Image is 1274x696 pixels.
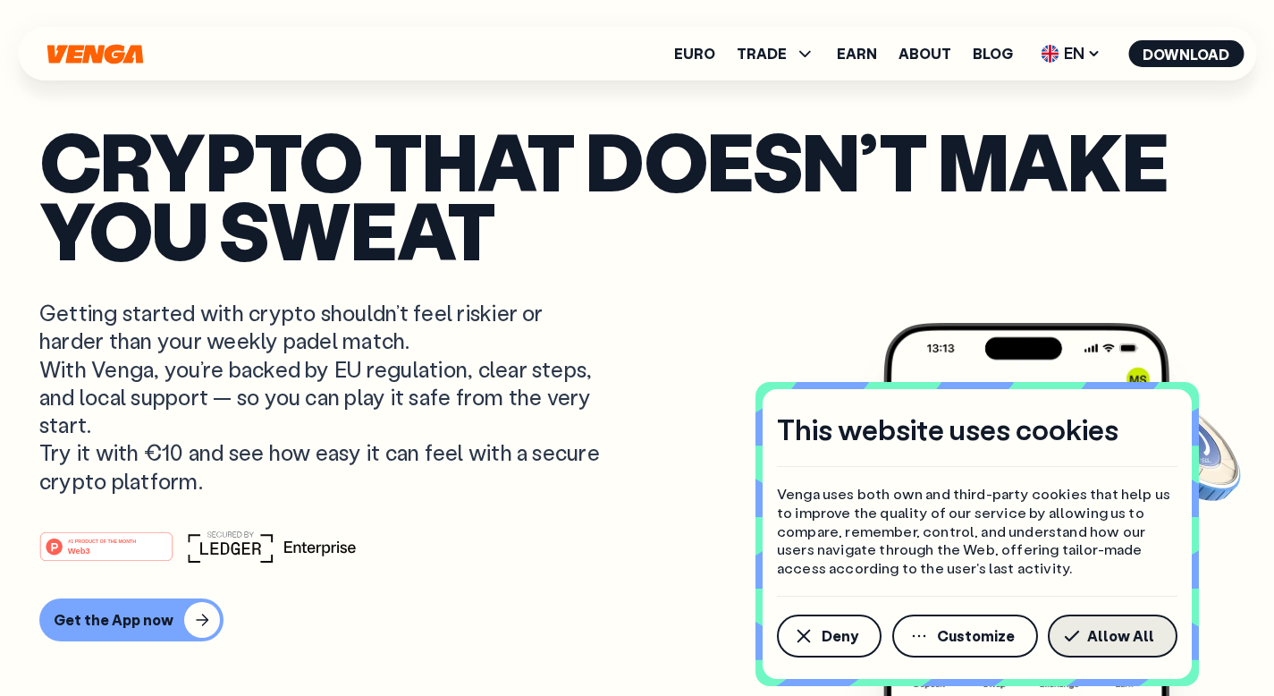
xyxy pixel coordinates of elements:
[973,47,1013,61] a: Blog
[39,598,224,641] button: Get the App now
[54,611,173,629] div: Get the App now
[68,545,90,555] tspan: Web3
[39,126,1235,263] p: Crypto that doesn’t make you sweat
[1087,629,1154,643] span: Allow All
[45,44,145,64] svg: Home
[777,485,1177,578] p: Venga uses both own and third-party cookies that help us to improve the quality of our service by...
[892,615,1038,658] button: Customize
[39,299,604,494] p: Getting started with crypto shouldn’t feel riskier or harder than your weekly padel match. With V...
[777,615,882,658] button: Deny
[1128,40,1244,67] button: Download
[899,47,951,61] a: About
[737,47,787,61] span: TRADE
[822,629,858,643] span: Deny
[937,629,1015,643] span: Customize
[674,47,715,61] a: Euro
[1034,39,1107,68] span: EN
[1041,45,1059,63] img: flag-uk
[1116,381,1244,510] img: USDC coin
[39,598,1235,641] a: Get the App now
[68,539,136,544] tspan: #1 PRODUCT OF THE MONTH
[39,542,173,565] a: #1 PRODUCT OF THE MONTHWeb3
[837,47,877,61] a: Earn
[777,411,1118,448] h4: This website uses cookies
[1048,615,1177,658] button: Allow All
[737,43,815,64] span: TRADE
